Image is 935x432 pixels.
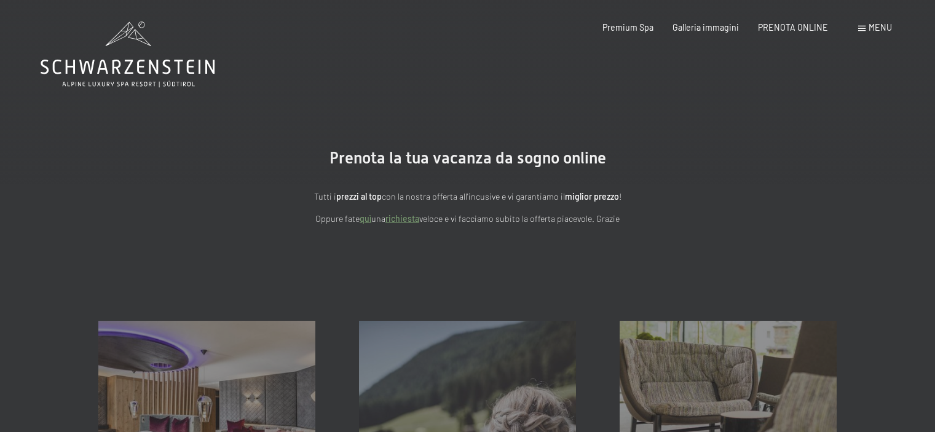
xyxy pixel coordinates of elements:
a: Premium Spa [602,22,653,33]
span: Menu [869,22,892,33]
span: Prenota la tua vacanza da sogno online [329,149,606,167]
p: Tutti i con la nostra offerta all'incusive e vi garantiamo il ! [197,190,738,204]
a: richiesta [385,213,419,224]
strong: miglior prezzo [565,191,619,202]
strong: prezzi al top [336,191,382,202]
p: Oppure fate una veloce e vi facciamo subito la offerta piacevole. Grazie [197,212,738,226]
a: Galleria immagini [673,22,739,33]
a: quì [360,213,371,224]
a: PRENOTA ONLINE [758,22,828,33]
